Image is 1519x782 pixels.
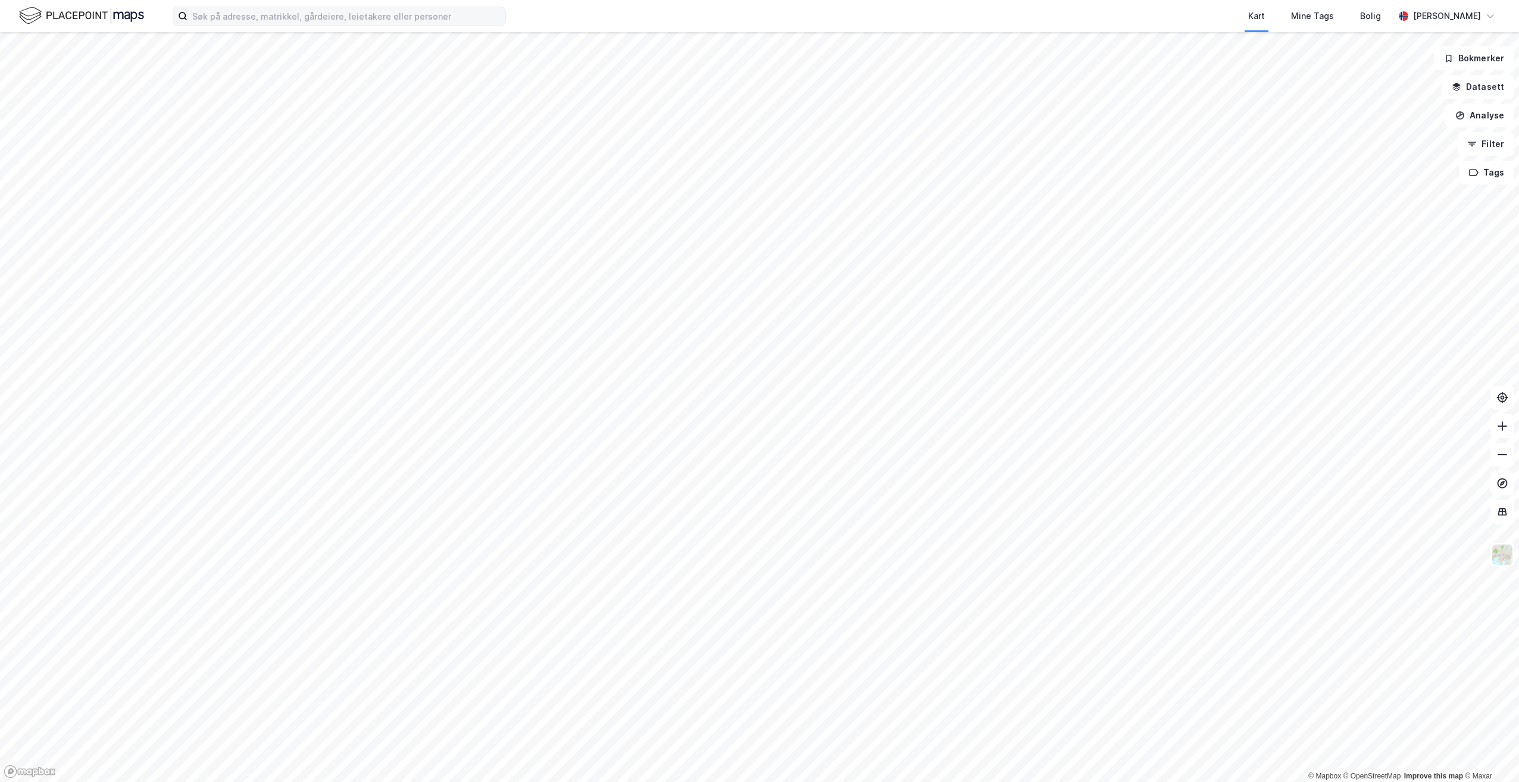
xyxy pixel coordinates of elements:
iframe: Chat Widget [1459,725,1519,782]
div: [PERSON_NAME] [1413,9,1481,23]
input: Søk på adresse, matrikkel, gårdeiere, leietakere eller personer [187,7,505,25]
div: Kontrollprogram for chat [1459,725,1519,782]
img: logo.f888ab2527a4732fd821a326f86c7f29.svg [19,5,144,26]
div: Mine Tags [1291,9,1334,23]
div: Bolig [1360,9,1381,23]
div: Kart [1248,9,1265,23]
